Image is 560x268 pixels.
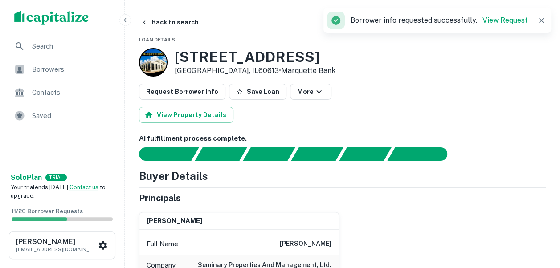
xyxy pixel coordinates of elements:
a: SoloPlan [11,172,42,183]
div: Documents found, AI parsing details... [243,147,295,161]
a: Search [7,36,117,57]
div: Your request is received and processing... [195,147,247,161]
div: AI fulfillment process complete. [388,147,458,161]
button: Back to search [137,14,202,30]
h3: [STREET_ADDRESS] [175,49,335,65]
a: Marquette Bank [281,66,335,75]
span: Loan Details [139,37,175,42]
span: Saved [32,110,112,121]
a: Borrowers [7,59,117,80]
button: Request Borrower Info [139,84,225,100]
button: Save Loan [229,84,286,100]
p: [EMAIL_ADDRESS][DOMAIN_NAME] [16,245,96,253]
h5: Principals [139,191,181,205]
span: Search [32,41,112,52]
h6: [PERSON_NAME] [16,238,96,245]
button: [PERSON_NAME][EMAIL_ADDRESS][DOMAIN_NAME] [9,231,115,259]
h6: [PERSON_NAME] [147,216,202,226]
a: Contact us [69,184,98,191]
span: 11 / 20 Borrower Requests [12,208,83,215]
div: Principals found, still searching for contact information. This may take time... [339,147,391,161]
span: Contacts [32,87,112,98]
button: More [290,84,331,100]
a: View Request [482,16,528,24]
h4: Buyer Details [139,168,208,184]
p: Borrower info requested successfully. [350,15,528,26]
h6: AI fulfillment process complete. [139,134,546,144]
h6: [PERSON_NAME] [280,239,331,249]
div: TRIAL [45,174,67,181]
div: Principals found, AI now looking for contact information... [291,147,343,161]
img: capitalize-logo.png [14,11,89,25]
button: View Property Details [139,107,233,123]
a: Saved [7,105,117,126]
iframe: Chat Widget [515,197,560,240]
p: Full Name [147,239,178,249]
p: [GEOGRAPHIC_DATA], IL60613 • [175,65,335,76]
strong: Solo Plan [11,173,42,182]
a: Contacts [7,82,117,103]
span: Borrowers [32,64,112,75]
span: Your trial ends [DATE]. to upgrade. [11,184,106,199]
div: Sending borrower request to AI... [128,147,195,161]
